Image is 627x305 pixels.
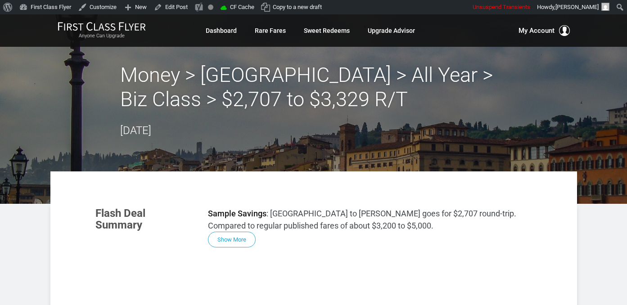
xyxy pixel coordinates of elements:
[58,33,146,39] small: Anyone Can Upgrade
[519,25,555,36] span: My Account
[58,22,146,31] img: First Class Flyer
[473,4,530,10] span: Unsuspend Transients
[555,4,599,10] span: [PERSON_NAME]
[368,22,415,39] a: Upgrade Advisor
[255,22,286,39] a: Rare Fares
[519,25,570,36] button: My Account
[208,232,256,247] button: Show More
[120,124,151,137] time: [DATE]
[58,22,146,40] a: First Class FlyerAnyone Can Upgrade
[208,207,532,232] p: : [GEOGRAPHIC_DATA] to [PERSON_NAME] goes for $2,707 round-trip. Compared to regular published fa...
[120,63,507,112] h2: Money > [GEOGRAPHIC_DATA] > All Year > Biz Class > $2,707 to $3,329 R/T
[304,22,350,39] a: Sweet Redeems
[208,209,266,218] strong: Sample Savings
[95,207,194,231] h3: Flash Deal Summary
[206,22,237,39] a: Dashboard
